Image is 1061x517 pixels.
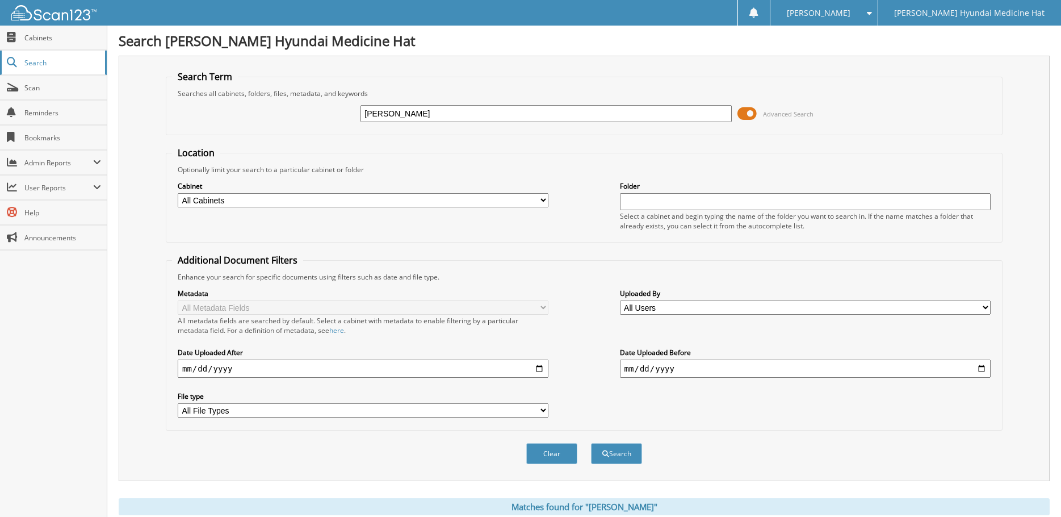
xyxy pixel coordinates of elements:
[763,110,813,118] span: Advanced Search
[178,289,548,298] label: Metadata
[178,391,548,401] label: File type
[24,183,93,193] span: User Reports
[787,10,850,16] span: [PERSON_NAME]
[526,443,577,464] button: Clear
[894,10,1045,16] span: [PERSON_NAME] Hyundai Medicine Hat
[24,158,93,168] span: Admin Reports
[172,89,996,98] div: Searches all cabinets, folders, files, metadata, and keywords
[178,181,548,191] label: Cabinet
[24,233,101,243] span: Announcements
[620,289,991,298] label: Uploaded By
[119,498,1050,515] div: Matches found for "[PERSON_NAME]"
[24,58,99,68] span: Search
[620,348,991,357] label: Date Uploaded Before
[620,360,991,378] input: end
[178,316,548,335] div: All metadata fields are searched by default. Select a cabinet with metadata to enable filtering b...
[591,443,642,464] button: Search
[620,181,991,191] label: Folder
[24,133,101,143] span: Bookmarks
[1004,462,1061,517] iframe: Chat Widget
[11,5,97,20] img: scan123-logo-white.svg
[24,83,101,93] span: Scan
[329,326,344,335] a: here
[172,254,303,266] legend: Additional Document Filters
[172,165,996,174] div: Optionally limit your search to a particular cabinet or folder
[119,31,1050,50] h1: Search [PERSON_NAME] Hyundai Medicine Hat
[24,108,101,118] span: Reminders
[24,208,101,218] span: Help
[178,360,548,378] input: start
[24,33,101,43] span: Cabinets
[172,147,220,159] legend: Location
[172,272,996,282] div: Enhance your search for specific documents using filters such as date and file type.
[620,211,991,231] div: Select a cabinet and begin typing the name of the folder you want to search in. If the name match...
[172,70,238,83] legend: Search Term
[178,348,548,357] label: Date Uploaded After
